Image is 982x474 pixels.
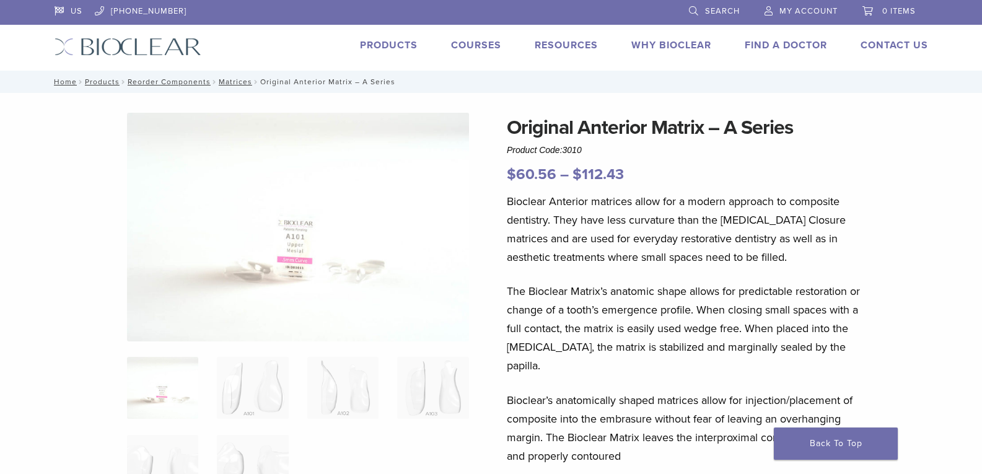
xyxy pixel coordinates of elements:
span: / [211,79,219,85]
a: Find A Doctor [745,39,827,51]
img: Original Anterior Matrix - A Series - Image 4 [397,357,468,419]
span: – [560,165,569,183]
a: Reorder Components [128,77,211,86]
h1: Original Anterior Matrix – A Series [507,113,871,143]
span: Search [705,6,740,16]
a: Why Bioclear [631,39,711,51]
a: Back To Top [774,428,898,460]
img: Anterior-Original-A-Series-Matrices-324x324.jpg [127,357,198,419]
span: Product Code: [507,145,582,155]
a: Resources [535,39,598,51]
span: / [77,79,85,85]
img: Anterior Original A Series Matrices [127,113,469,341]
a: Products [360,39,418,51]
a: Courses [451,39,501,51]
nav: Original Anterior Matrix – A Series [45,71,937,93]
span: $ [507,165,516,183]
span: / [120,79,128,85]
img: Original Anterior Matrix - A Series - Image 2 [217,357,288,419]
span: $ [572,165,582,183]
a: Home [50,77,77,86]
bdi: 60.56 [507,165,556,183]
bdi: 112.43 [572,165,624,183]
span: 0 items [882,6,916,16]
a: Contact Us [861,39,928,51]
span: 3010 [563,145,582,155]
p: Bioclear Anterior matrices allow for a modern approach to composite dentistry. They have less cur... [507,192,871,266]
p: Bioclear’s anatomically shaped matrices allow for injection/placement of composite into the embra... [507,391,871,465]
a: Products [85,77,120,86]
span: / [252,79,260,85]
span: My Account [779,6,838,16]
a: Matrices [219,77,252,86]
p: The Bioclear Matrix’s anatomic shape allows for predictable restoration or change of a tooth’s em... [507,282,871,375]
img: Original Anterior Matrix - A Series - Image 3 [307,357,379,419]
img: Bioclear [55,38,201,56]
